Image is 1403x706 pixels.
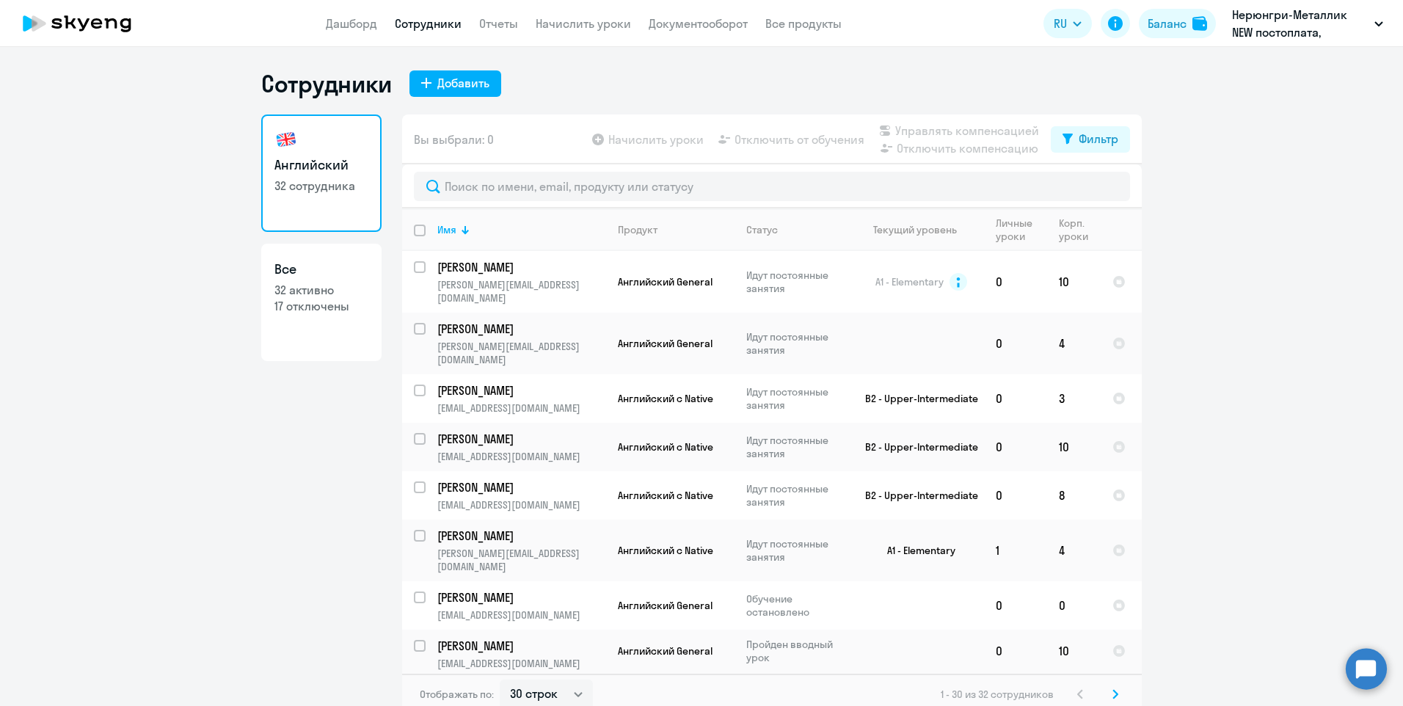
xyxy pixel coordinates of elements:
[409,70,501,97] button: Добавить
[618,337,713,350] span: Английский General
[437,498,605,512] p: [EMAIL_ADDRESS][DOMAIN_NAME]
[746,330,847,357] p: Идут постоянные занятия
[618,489,713,502] span: Английский с Native
[536,16,631,31] a: Начислить уроки
[765,16,842,31] a: Все продукты
[1139,9,1216,38] button: Балансbalance
[746,434,847,460] p: Идут постоянные занятия
[1043,9,1092,38] button: RU
[437,74,489,92] div: Добавить
[618,440,713,454] span: Английский с Native
[420,688,494,701] span: Отображать по:
[1054,15,1067,32] span: RU
[618,544,713,557] span: Английский с Native
[274,178,368,194] p: 32 сотрудника
[848,471,984,520] td: B2 - Upper-Intermediate
[1047,251,1101,313] td: 10
[984,471,1047,520] td: 0
[274,260,368,279] h3: Все
[437,340,605,366] p: [PERSON_NAME][EMAIL_ADDRESS][DOMAIN_NAME]
[859,223,983,236] div: Текущий уровень
[996,216,1046,243] div: Личные уроки
[1051,126,1130,153] button: Фильтр
[261,114,382,232] a: Английский32 сотрудника
[414,172,1130,201] input: Поиск по имени, email, продукту или статусу
[848,520,984,581] td: A1 - Elementary
[261,69,392,98] h1: Сотрудники
[848,423,984,471] td: B2 - Upper-Intermediate
[437,638,603,654] p: [PERSON_NAME]
[274,282,368,298] p: 32 активно
[437,431,603,447] p: [PERSON_NAME]
[848,374,984,423] td: B2 - Upper-Intermediate
[1047,471,1101,520] td: 8
[618,599,713,612] span: Английский General
[618,392,713,405] span: Английский с Native
[437,589,605,605] a: [PERSON_NAME]
[1047,313,1101,374] td: 4
[437,479,603,495] p: [PERSON_NAME]
[649,16,748,31] a: Документооборот
[984,630,1047,672] td: 0
[395,16,462,31] a: Сотрудники
[1047,520,1101,581] td: 4
[873,223,957,236] div: Текущий уровень
[618,223,657,236] div: Продукт
[746,592,847,619] p: Обучение остановлено
[941,688,1054,701] span: 1 - 30 из 32 сотрудников
[326,16,377,31] a: Дашборд
[1079,130,1118,148] div: Фильтр
[437,401,605,415] p: [EMAIL_ADDRESS][DOMAIN_NAME]
[1148,15,1187,32] div: Баланс
[479,16,518,31] a: Отчеты
[1232,6,1369,41] p: Нерюнгри-Металлик NEW постоплата, НОРДГОЛД МЕНЕДЖМЕНТ, ООО
[437,431,605,447] a: [PERSON_NAME]
[437,528,603,544] p: [PERSON_NAME]
[984,251,1047,313] td: 0
[437,223,605,236] div: Имя
[437,638,605,654] a: [PERSON_NAME]
[437,259,603,275] p: [PERSON_NAME]
[1047,581,1101,630] td: 0
[274,298,368,314] p: 17 отключены
[984,581,1047,630] td: 0
[437,382,605,399] a: [PERSON_NAME]
[437,589,603,605] p: [PERSON_NAME]
[437,608,605,622] p: [EMAIL_ADDRESS][DOMAIN_NAME]
[437,450,605,463] p: [EMAIL_ADDRESS][DOMAIN_NAME]
[1225,6,1391,41] button: Нерюнгри-Металлик NEW постоплата, НОРДГОЛД МЕНЕДЖМЕНТ, ООО
[618,644,713,658] span: Английский General
[437,321,605,337] a: [PERSON_NAME]
[1047,374,1101,423] td: 3
[437,223,456,236] div: Имя
[984,520,1047,581] td: 1
[746,638,847,664] p: Пройден вводный урок
[437,547,605,573] p: [PERSON_NAME][EMAIL_ADDRESS][DOMAIN_NAME]
[437,259,605,275] a: [PERSON_NAME]
[1059,216,1100,243] div: Корп. уроки
[984,374,1047,423] td: 0
[261,244,382,361] a: Все32 активно17 отключены
[875,275,944,288] span: A1 - Elementary
[437,278,605,305] p: [PERSON_NAME][EMAIL_ADDRESS][DOMAIN_NAME]
[1192,16,1207,31] img: balance
[746,385,847,412] p: Идут постоянные занятия
[746,482,847,509] p: Идут постоянные занятия
[274,128,298,151] img: english
[618,275,713,288] span: Английский General
[746,269,847,295] p: Идут постоянные занятия
[746,537,847,564] p: Идут постоянные занятия
[437,382,603,399] p: [PERSON_NAME]
[1047,630,1101,672] td: 10
[437,657,605,670] p: [EMAIL_ADDRESS][DOMAIN_NAME]
[437,321,603,337] p: [PERSON_NAME]
[414,131,494,148] span: Вы выбрали: 0
[1047,423,1101,471] td: 10
[984,313,1047,374] td: 0
[746,223,778,236] div: Статус
[437,528,605,544] a: [PERSON_NAME]
[984,423,1047,471] td: 0
[437,479,605,495] a: [PERSON_NAME]
[274,156,368,175] h3: Английский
